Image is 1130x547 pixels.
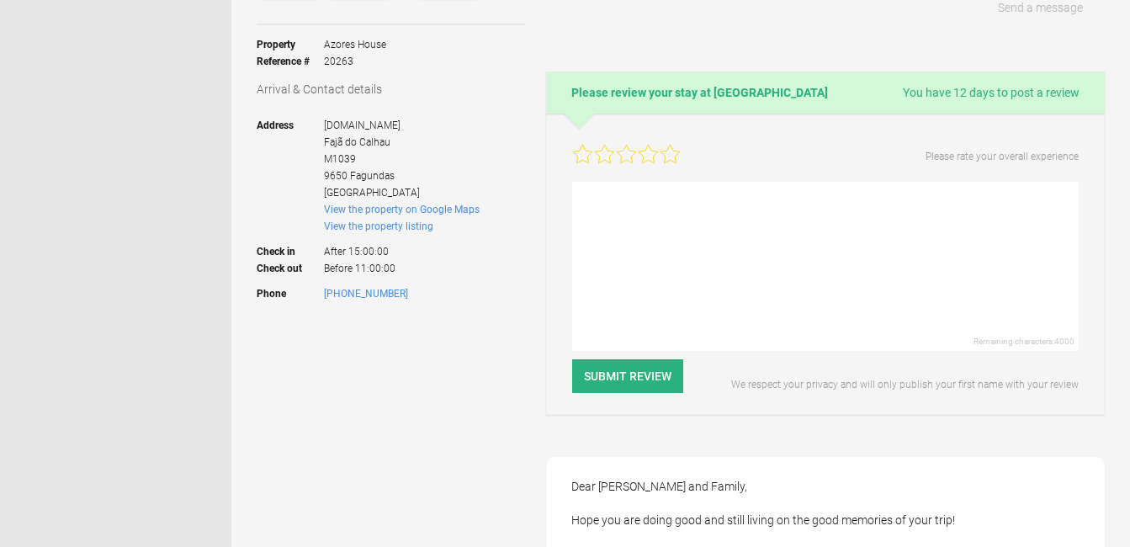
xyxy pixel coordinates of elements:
[546,72,1105,114] h2: Please review your stay at [GEOGRAPHIC_DATA]
[324,36,386,53] span: Azores House
[719,376,1079,393] p: We respect your privacy and will only publish your first name with your review
[324,235,480,260] span: After 15:00:00
[324,170,347,182] span: 9650
[324,260,480,277] span: Before 11:00:00
[257,235,324,260] strong: Check in
[324,136,390,148] span: Fajã do Calhau
[324,204,480,215] a: View the property on Google Maps
[257,117,324,201] strong: Address
[324,119,401,131] span: [DOMAIN_NAME]
[257,53,324,70] strong: Reference #
[903,84,1080,101] span: You have 12 days to post a review
[257,81,525,98] h3: Arrival & Contact details
[257,285,324,302] strong: Phone
[926,148,1079,165] p: Please rate your overall experience
[324,53,386,70] span: 20263
[257,260,324,277] strong: Check out
[324,187,420,199] span: [GEOGRAPHIC_DATA]
[350,170,395,182] span: Fagundas
[572,359,683,393] button: Submit Review
[324,153,356,165] span: M1039
[324,220,433,232] a: View the property listing
[257,36,324,53] strong: Property
[324,288,408,300] a: [PHONE_NUMBER]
